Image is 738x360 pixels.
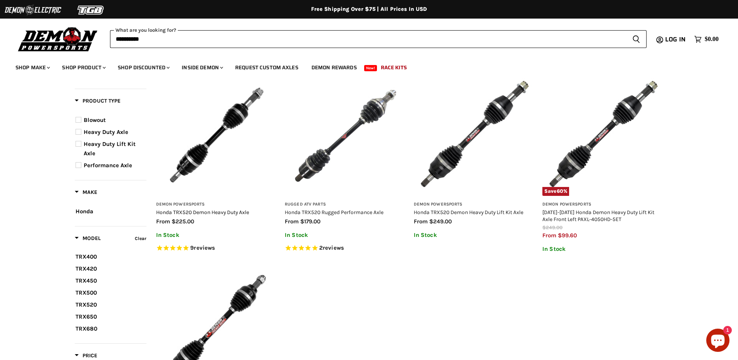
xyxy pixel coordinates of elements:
p: In Stock [285,232,406,238]
span: $99.60 [558,232,577,239]
a: Demon Rewards [306,60,363,75]
span: 2 reviews [319,245,344,252]
img: Honda TRX520 Rugged Performance Axle [285,75,406,196]
span: Blowout [84,117,106,123]
a: Race Kits [375,60,413,75]
img: Honda TRX520 Demon Heavy Duty Lift Kit Axle [414,75,535,196]
a: Inside Demon [176,60,228,75]
span: $179.00 [300,218,320,225]
p: In Stock [414,232,535,238]
span: from [414,218,428,225]
a: Honda TRX520 Rugged Performance Axle [285,209,384,215]
span: TRX420 [76,265,97,272]
h3: Demon Powersports [542,202,664,207]
span: Rated 5.0 out of 5 stars 2 reviews [285,244,406,252]
h3: Rugged ATV Parts [285,202,406,207]
a: $0.00 [690,34,723,45]
span: TRX520 [76,301,97,308]
p: In Stock [156,232,277,238]
a: Log in [662,36,690,43]
a: 2014-2025 Honda Demon Heavy Duty Lift Kit Axle Front Left PAXL-4050HD-5ETSave60% [542,75,664,196]
h3: Demon Powersports [414,202,535,207]
img: TGB Logo 2 [62,3,120,17]
span: from [156,218,170,225]
span: Model [75,235,101,242]
span: reviews [194,245,215,252]
span: Honda [76,208,93,215]
a: Shop Make [10,60,55,75]
div: Free Shipping Over $75 | All Prices In USD [59,6,679,13]
span: Log in [665,34,686,44]
a: Shop Discounted [112,60,174,75]
img: 2014-2025 Honda Demon Heavy Duty Lift Kit Axle Front Left PAXL-4050HD-5ET [542,75,664,196]
span: Save % [542,187,569,195]
span: Performance Axle [84,162,132,169]
span: Product Type [75,98,120,104]
span: from [542,232,556,239]
h3: Demon Powersports [156,202,277,207]
span: $249.00 [429,218,452,225]
input: When autocomplete results are available use up and down arrows to review and enter to select [110,30,626,48]
span: Price [75,352,97,359]
span: TRX400 [76,253,97,260]
button: Filter by Product Type [75,97,120,107]
span: TRX650 [76,313,97,320]
a: Shop Product [56,60,110,75]
span: 60 [557,188,563,194]
span: TRX680 [76,325,97,332]
button: Search [626,30,647,48]
a: Request Custom Axles [229,60,304,75]
span: TRX450 [76,277,97,284]
img: Demon Powersports [15,25,100,53]
form: Product [110,30,647,48]
span: reviews [323,245,344,252]
ul: Main menu [10,57,717,75]
span: New! [364,65,377,71]
span: TRX500 [76,289,97,296]
span: $0.00 [705,36,719,43]
span: Rated 4.8 out of 5 stars 9 reviews [156,244,277,252]
a: Honda TRX520 Demon Heavy Duty Lift Kit Axle [414,209,523,215]
span: 9 reviews [190,245,215,252]
a: [DATE]-[DATE] Honda Demon Heavy Duty Lift Kit Axle Front Left PAXL-4050HD-5ET [542,209,654,222]
span: Heavy Duty Lift Kit Axle [84,141,136,157]
button: Filter by Make [75,189,97,198]
span: Heavy Duty Axle [84,129,128,135]
a: Honda TRX520 Demon Heavy Duty Axle [156,209,249,215]
button: Filter by Model [75,235,101,244]
span: from [285,218,299,225]
img: Honda TRX520 Demon Heavy Duty Axle [156,75,277,196]
p: In Stock [542,246,664,252]
span: $225.00 [172,218,194,225]
inbox-online-store-chat: Shopify online store chat [704,329,732,354]
span: $249.00 [542,225,563,230]
button: Clear filter by Model [133,234,146,245]
span: Make [75,189,97,195]
img: Demon Electric Logo 2 [4,3,62,17]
